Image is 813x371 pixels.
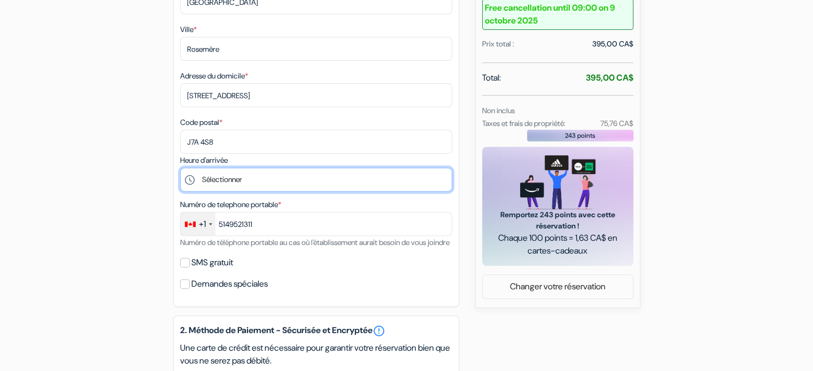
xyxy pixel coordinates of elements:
[180,212,452,236] input: 506-234-5678
[586,72,633,83] strong: 395,00 CA$
[565,131,595,140] span: 243 points
[520,155,595,209] img: gift_card_hero_new.png
[180,342,452,367] p: Une carte de crédit est nécessaire pour garantir votre réservation bien que vous ne serez pas déb...
[191,277,268,291] label: Demandes spéciales
[181,212,215,235] div: Canada: +1
[180,155,228,166] label: Heure d'arrivée
[495,232,621,257] span: Chaque 100 points = 1,63 CA$ en cartes-cadeaux
[482,72,501,84] span: Total:
[600,119,633,128] small: 75,76 CA$
[180,70,248,82] label: Adresse du domicile
[180,24,197,35] label: Ville
[495,209,621,232] span: Remportez 243 points avec cette réservation !
[199,218,206,231] div: +1
[482,119,566,128] small: Taxes et frais de propriété:
[373,325,385,337] a: error_outline
[191,255,233,270] label: SMS gratuit
[482,38,514,50] div: Prix total :
[592,38,633,50] div: 395,00 CA$
[180,325,452,337] h5: 2. Méthode de Paiement - Sécurisée et Encryptée
[180,117,222,128] label: Code postal
[482,106,515,115] small: Non inclus
[180,199,281,210] label: Numéro de telephone portable
[180,238,450,247] small: Numéro de téléphone portable au cas où l'établissement aurait besoin de vous joindre
[483,277,633,297] a: Changer votre réservation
